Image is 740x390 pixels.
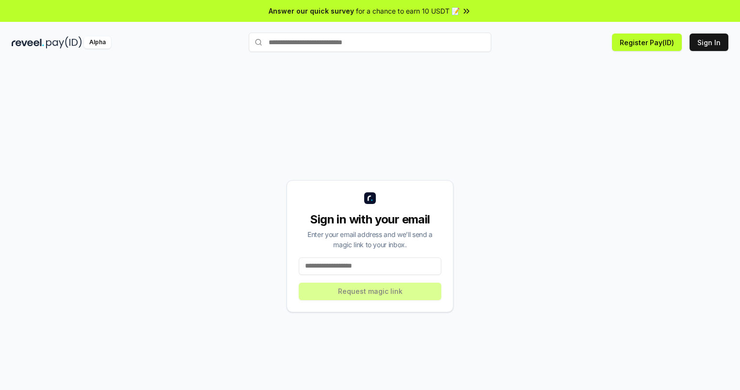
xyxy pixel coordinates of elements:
span: for a chance to earn 10 USDT 📝 [356,6,460,16]
div: Enter your email address and we’ll send a magic link to your inbox. [299,229,441,250]
div: Sign in with your email [299,212,441,227]
div: Alpha [84,36,111,49]
img: pay_id [46,36,82,49]
span: Answer our quick survey [269,6,354,16]
button: Register Pay(ID) [612,34,682,51]
img: reveel_dark [12,36,44,49]
button: Sign In [690,34,728,51]
img: logo_small [364,192,376,204]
